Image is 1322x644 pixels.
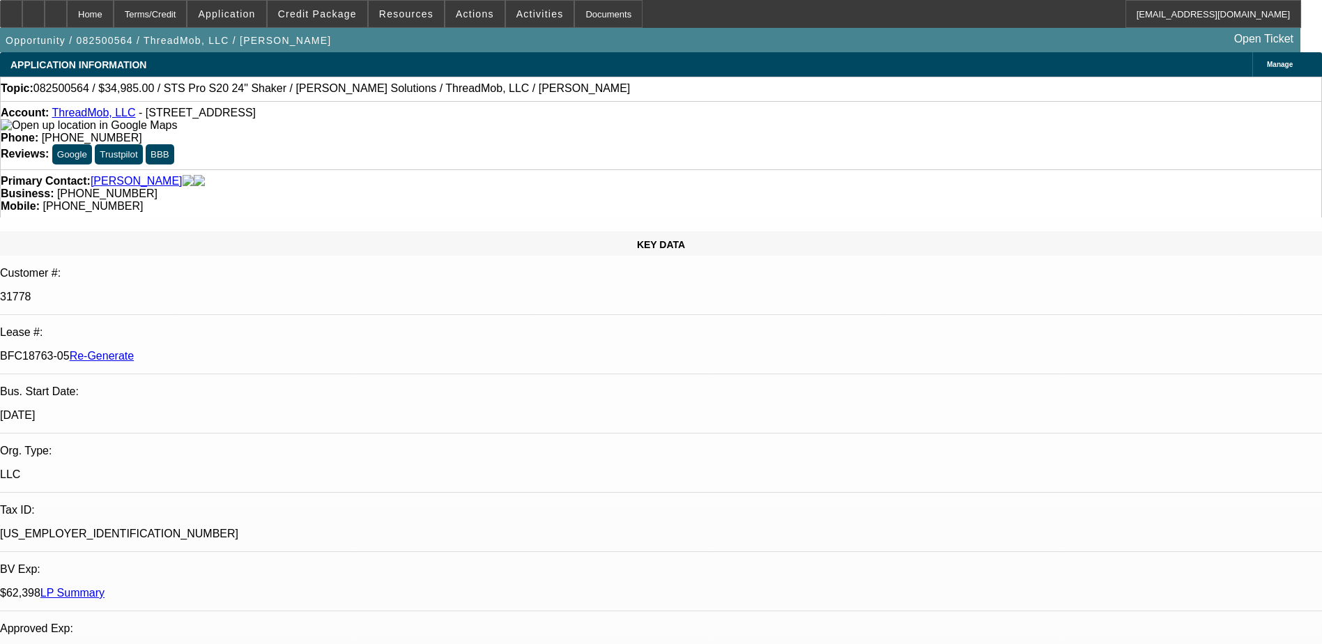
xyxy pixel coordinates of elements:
[42,132,142,144] span: [PHONE_NUMBER]
[6,35,331,46] span: Opportunity / 082500564 / ThreadMob, LLC / [PERSON_NAME]
[194,175,205,187] img: linkedin-icon.png
[33,82,631,95] span: 082500564 / $34,985.00 / STS Pro S20 24" Shaker / [PERSON_NAME] Solutions / ThreadMob, LLC / [PER...
[183,175,194,187] img: facebook-icon.png
[456,8,494,20] span: Actions
[506,1,574,27] button: Activities
[40,587,105,599] a: LP Summary
[278,8,357,20] span: Credit Package
[1,119,177,132] img: Open up location in Google Maps
[43,200,143,212] span: [PHONE_NUMBER]
[1229,27,1299,51] a: Open Ticket
[139,107,256,118] span: - [STREET_ADDRESS]
[187,1,266,27] button: Application
[1,175,91,187] strong: Primary Contact:
[1,119,177,131] a: View Google Maps
[70,350,134,362] a: Re-Generate
[146,144,174,164] button: BBB
[445,1,505,27] button: Actions
[1,82,33,95] strong: Topic:
[198,8,255,20] span: Application
[52,144,92,164] button: Google
[57,187,157,199] span: [PHONE_NUMBER]
[268,1,367,27] button: Credit Package
[1,148,49,160] strong: Reviews:
[1,187,54,199] strong: Business:
[1267,61,1293,68] span: Manage
[516,8,564,20] span: Activities
[1,132,38,144] strong: Phone:
[1,107,49,118] strong: Account:
[1,200,40,212] strong: Mobile:
[95,144,142,164] button: Trustpilot
[379,8,433,20] span: Resources
[91,175,183,187] a: [PERSON_NAME]
[10,59,146,70] span: APPLICATION INFORMATION
[637,239,685,250] span: KEY DATA
[52,107,135,118] a: ThreadMob, LLC
[369,1,444,27] button: Resources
